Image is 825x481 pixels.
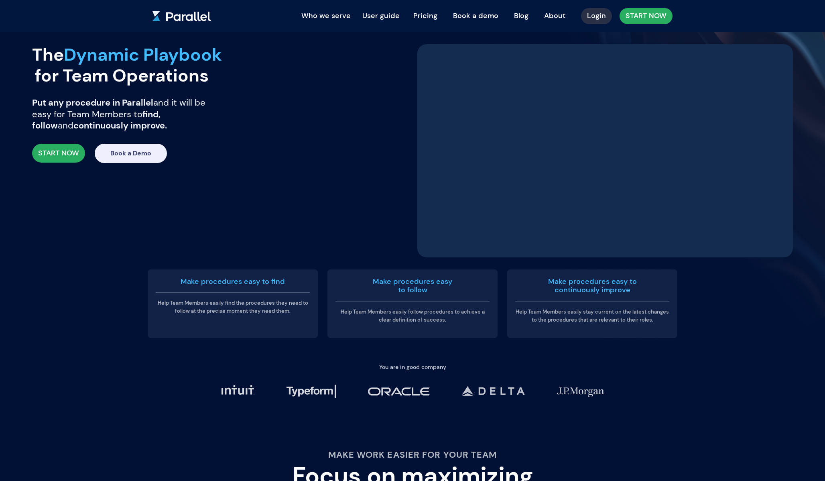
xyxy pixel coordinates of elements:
a: Book a Demo [95,144,167,163]
h4: Make procedures easy to follow [368,277,457,295]
p: Help Team Members easily follow procedures to achieve a clear definition of success. [335,308,490,324]
a: Blog [508,7,534,24]
img: oracle.png [368,387,430,395]
button: User guide [358,8,404,24]
a: Pricing [407,7,443,24]
b: find, follow [32,108,161,132]
img: intuit.png [221,385,254,395]
a: Login [581,8,612,24]
iframe: YouTube video player [419,46,791,255]
b: continuously improve. [73,120,167,131]
a: START NOW [620,8,673,24]
h5: You are in good company [32,364,793,370]
a: Book a demo [447,7,504,24]
img: typeform.png [287,385,336,398]
h1: The [32,44,241,86]
a: START NOW [32,144,85,163]
img: parallel.svg [152,11,211,21]
img: delta.png [462,386,525,396]
span: for Team Operations [35,64,209,87]
span: Dynamic Playbook [64,43,222,66]
button: Who we serve [297,8,355,24]
p: Help Team Members easily stay current on the latest changes to the procedures that are relevant t... [515,308,669,324]
h4: Make procedures easy to continuously improve [538,277,646,295]
h4: Make procedures easy to find [156,277,310,286]
a: About [538,7,571,24]
img: morgan.png [557,387,604,397]
b: Put any procedure in Parallel [32,97,153,108]
h5: and it will be easy for Team Members to and [32,97,221,132]
p: Help Team Members easily find the procedures they need to follow at the precise moment they need ... [156,299,310,315]
h4: MAKE WORK EASIER FOR YOUR TEAM [162,450,663,460]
